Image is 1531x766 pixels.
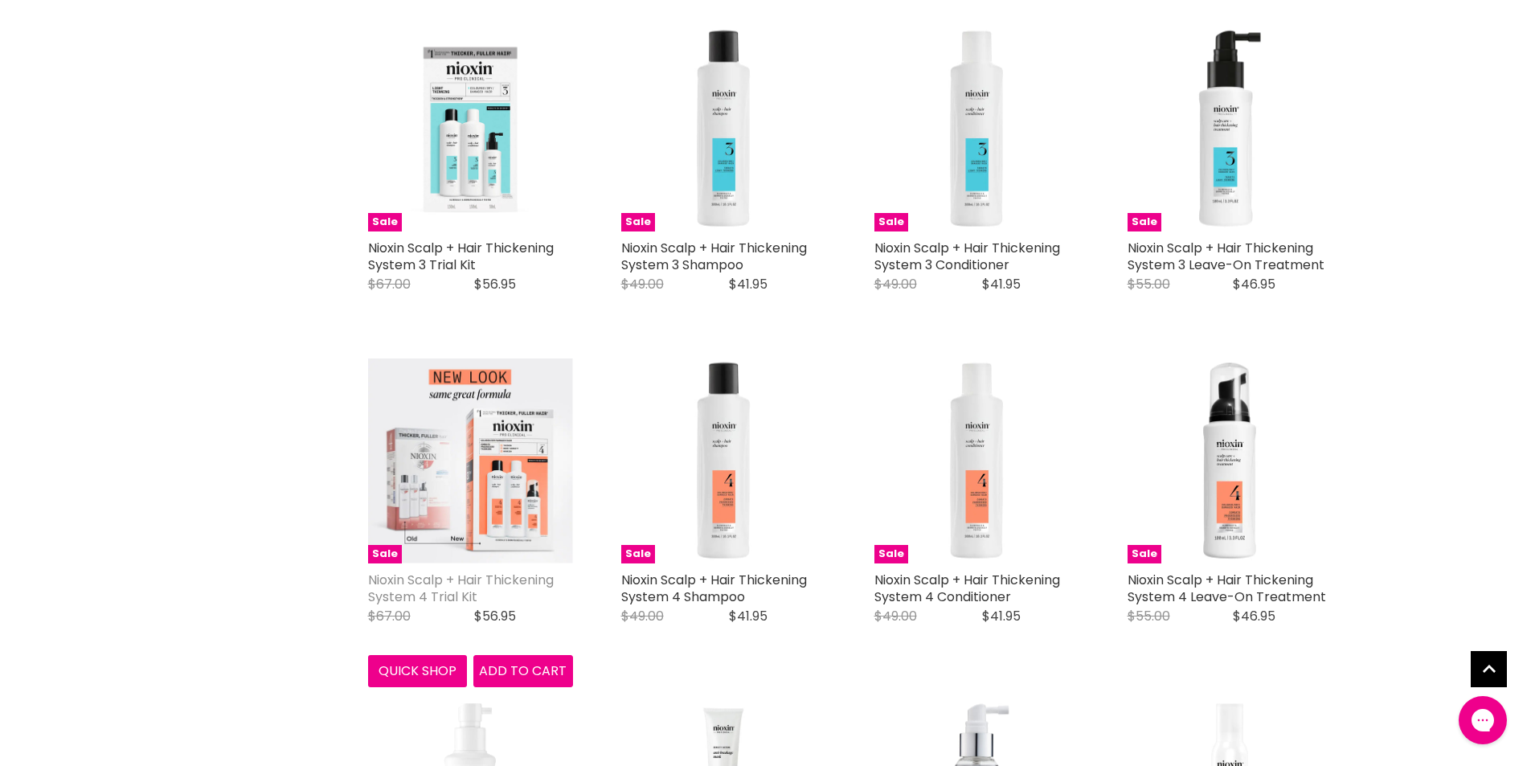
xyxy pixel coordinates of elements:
span: Sale [1128,545,1161,563]
span: $67.00 [368,275,411,293]
span: Sale [621,545,655,563]
a: Nioxin Scalp + Hair Thickening System 3 Conditioner [874,239,1060,274]
span: $41.95 [729,607,768,625]
img: Nioxin Scalp + Hair Thickening System 4 Leave-On Treatment [1128,358,1332,563]
img: Nioxin Scalp + Hair Thickening System 4 Conditioner [874,358,1079,563]
span: Add to cart [479,662,567,680]
button: Quick shop [368,655,468,687]
a: Nioxin Scalp + Hair Thickening System 4 Shampoo Nioxin Scalp + Hair Thickening System 4 Shampoo Sale [621,358,826,563]
img: Nioxin Scalp + Hair Thickening System 3 Leave-On Treatment [1128,27,1332,231]
span: $46.95 [1233,607,1275,625]
span: $41.95 [982,275,1021,293]
img: Nioxin Scalp + Hair Thickening System 3 Conditioner [874,27,1079,231]
a: Nioxin Scalp + Hair Thickening System 3 Shampoo [621,239,807,274]
a: Nioxin Scalp + Hair Thickening System 3 Trial Kit [368,239,554,274]
span: $55.00 [1128,607,1170,625]
a: Nioxin Scalp + Hair Thickening System 4 Shampoo [621,571,807,606]
iframe: Gorgias live chat messenger [1451,690,1515,750]
a: Nioxin Scalp + Hair Thickening System 3 Trial Kit Nioxin Scalp + Hair Thickening System 3 Trial K... [368,27,573,231]
a: Nioxin Scalp + Hair Thickening System 4 Leave-On Treatment [1128,571,1326,606]
a: Nioxin Scalp + Hair Thickening System 3 Leave-On Treatment Nioxin Scalp + Hair Thickening System ... [1128,27,1332,231]
span: Sale [874,213,908,231]
img: Nioxin Scalp + Hair Thickening System 3 Trial Kit [368,27,573,231]
span: $46.95 [1233,275,1275,293]
span: $41.95 [982,607,1021,625]
a: Nioxin Scalp + Hair Thickening System 4 Conditioner [874,571,1060,606]
img: Nioxin Scalp + Hair Thickening System 4 Shampoo [621,358,826,563]
span: $67.00 [368,607,411,625]
a: Nioxin Scalp + Hair Thickening System 3 Shampoo Nioxin Scalp + Hair Thickening System 3 Shampoo Sale [621,27,826,231]
span: Sale [368,545,402,563]
button: Add to cart [473,655,573,687]
span: $49.00 [621,275,664,293]
span: $49.00 [874,275,917,293]
img: Nioxin Scalp + Hair Thickening System 4 Trial Kit [368,358,573,563]
span: Sale [874,545,908,563]
span: $55.00 [1128,275,1170,293]
span: $49.00 [621,607,664,625]
a: Nioxin Scalp + Hair Thickening System 4 Trial Kit [368,571,554,606]
span: $56.95 [474,275,516,293]
a: Nioxin Scalp + Hair Thickening System 3 Leave-On Treatment [1128,239,1324,274]
span: Sale [621,213,655,231]
span: $56.95 [474,607,516,625]
span: Sale [1128,213,1161,231]
a: Nioxin Scalp + Hair Thickening System 4 Conditioner Nioxin Scalp + Hair Thickening System 4 Condi... [874,358,1079,563]
a: Nioxin Scalp + Hair Thickening System 4 Leave-On Treatment Nioxin Scalp + Hair Thickening System ... [1128,358,1332,563]
a: Nioxin Scalp + Hair Thickening System 4 Trial Kit Nioxin Scalp + Hair Thickening System 4 Trial K... [368,358,573,563]
img: Nioxin Scalp + Hair Thickening System 3 Shampoo [621,27,826,231]
span: $41.95 [729,275,768,293]
span: Sale [368,213,402,231]
a: Nioxin Scalp + Hair Thickening System 3 Conditioner Nioxin Scalp + Hair Thickening System 3 Condi... [874,27,1079,231]
span: $49.00 [874,607,917,625]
